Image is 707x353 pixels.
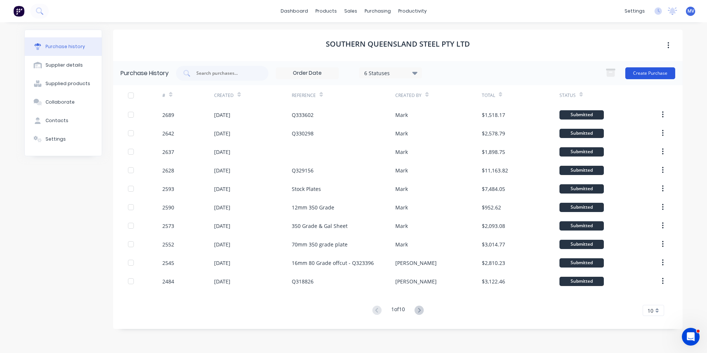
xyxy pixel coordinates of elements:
[162,278,174,285] div: 2484
[559,240,604,249] div: Submitted
[482,278,505,285] div: $3,122.46
[341,6,361,17] div: sales
[682,328,700,346] iframe: Intercom live chat
[162,111,174,119] div: 2689
[214,167,230,174] div: [DATE]
[559,277,604,286] div: Submitted
[395,204,408,211] div: Mark
[559,110,604,120] div: Submitted
[162,130,174,137] div: 2642
[559,184,604,194] div: Submitted
[292,222,348,230] div: 350 Grade & Gal Sheet
[364,69,417,77] div: 6 Statuses
[326,40,470,48] h1: Southern Queensland Steel Pty Ltd
[482,167,508,174] div: $11,163.82
[391,305,405,316] div: 1 of 10
[621,6,649,17] div: settings
[292,204,334,211] div: 12mm 350 Grade
[559,221,604,231] div: Submitted
[276,68,338,79] input: Order Date
[214,92,234,99] div: Created
[214,111,230,119] div: [DATE]
[482,204,501,211] div: $952.62
[292,92,316,99] div: Reference
[25,56,102,74] button: Supplier details
[45,117,68,124] div: Contacts
[214,241,230,248] div: [DATE]
[25,130,102,148] button: Settings
[559,166,604,175] div: Submitted
[482,111,505,119] div: $1,518.17
[395,259,437,267] div: [PERSON_NAME]
[292,259,374,267] div: 16mm 80 Grade offcut - Q323396
[482,92,495,99] div: Total
[162,92,165,99] div: #
[395,278,437,285] div: [PERSON_NAME]
[559,147,604,157] div: Submitted
[395,167,408,174] div: Mark
[482,185,505,193] div: $7,484.05
[361,6,395,17] div: purchasing
[647,307,653,315] span: 10
[162,204,174,211] div: 2590
[214,259,230,267] div: [DATE]
[214,222,230,230] div: [DATE]
[162,222,174,230] div: 2573
[162,259,174,267] div: 2545
[162,241,174,248] div: 2552
[482,259,505,267] div: $2,810.23
[277,6,312,17] a: dashboard
[214,185,230,193] div: [DATE]
[292,241,348,248] div: 70mm 350 grade plate
[559,129,604,138] div: Submitted
[292,278,314,285] div: Q318826
[25,37,102,56] button: Purchase history
[214,278,230,285] div: [DATE]
[13,6,24,17] img: Factory
[312,6,341,17] div: products
[196,70,257,77] input: Search purchases...
[395,222,408,230] div: Mark
[395,241,408,248] div: Mark
[45,136,66,142] div: Settings
[482,222,505,230] div: $2,093.08
[559,92,576,99] div: Status
[395,148,408,156] div: Mark
[395,6,430,17] div: productivity
[687,8,694,14] span: MV
[214,148,230,156] div: [DATE]
[559,203,604,212] div: Submitted
[162,167,174,174] div: 2628
[45,43,85,50] div: Purchase history
[121,69,169,78] div: Purchase History
[625,67,675,79] button: Create Purchase
[45,80,90,87] div: Supplied products
[292,167,314,174] div: Q329156
[25,93,102,111] button: Collaborate
[482,130,505,137] div: $2,578.79
[395,185,408,193] div: Mark
[25,111,102,130] button: Contacts
[45,99,75,105] div: Collaborate
[395,111,408,119] div: Mark
[162,148,174,156] div: 2637
[395,92,422,99] div: Created By
[559,258,604,268] div: Submitted
[214,130,230,137] div: [DATE]
[482,148,505,156] div: $1,898.75
[292,130,314,137] div: Q330298
[214,204,230,211] div: [DATE]
[292,111,314,119] div: Q333602
[25,74,102,93] button: Supplied products
[482,241,505,248] div: $3,014.77
[292,185,321,193] div: Stock Plates
[45,62,83,68] div: Supplier details
[395,130,408,137] div: Mark
[162,185,174,193] div: 2593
